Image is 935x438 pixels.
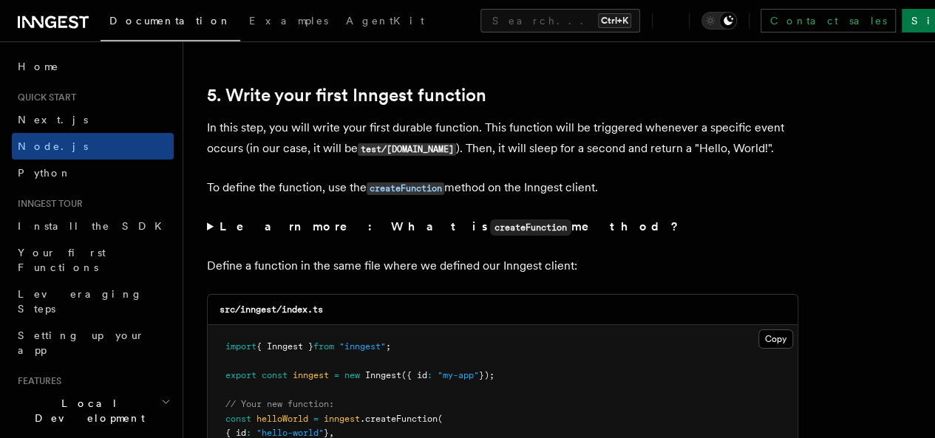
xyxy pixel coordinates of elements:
[207,256,798,276] p: Define a function in the same file where we defined our Inngest client:
[18,220,171,232] span: Install the SDK
[220,219,681,233] strong: Learn more: What is method?
[12,53,174,80] a: Home
[479,370,494,380] span: });
[334,370,339,380] span: =
[225,399,334,409] span: // Your new function:
[18,288,143,315] span: Leveraging Steps
[346,15,424,27] span: AgentKit
[220,304,323,315] code: src/inngest/index.ts
[293,370,329,380] span: inngest
[367,182,444,195] code: createFunction
[313,341,334,352] span: from
[18,114,88,126] span: Next.js
[360,414,438,424] span: .createFunction
[701,12,737,30] button: Toggle dark mode
[225,428,246,438] span: { id
[225,341,256,352] span: import
[758,329,793,349] button: Copy
[12,322,174,363] a: Setting up your app
[337,4,433,40] a: AgentKit
[207,85,486,106] a: 5. Write your first Inngest function
[207,216,798,238] summary: Learn more: What iscreateFunctionmethod?
[339,341,386,352] span: "inngest"
[225,370,256,380] span: export
[358,143,456,156] code: test/[DOMAIN_NAME]
[246,428,251,438] span: :
[101,4,240,41] a: Documentation
[427,370,432,380] span: :
[438,414,443,424] span: (
[256,428,324,438] span: "hello-world"
[12,133,174,160] a: Node.js
[225,414,251,424] span: const
[401,370,427,380] span: ({ id
[367,180,444,194] a: createFunction
[12,92,76,103] span: Quick start
[240,4,337,40] a: Examples
[109,15,231,27] span: Documentation
[12,239,174,281] a: Your first Functions
[490,219,571,236] code: createFunction
[18,167,72,179] span: Python
[12,281,174,322] a: Leveraging Steps
[324,414,360,424] span: inngest
[598,13,631,28] kbd: Ctrl+K
[12,198,83,210] span: Inngest tour
[12,375,61,387] span: Features
[18,59,59,74] span: Home
[18,140,88,152] span: Node.js
[386,341,391,352] span: ;
[207,117,798,160] p: In this step, you will write your first durable function. This function will be triggered wheneve...
[12,160,174,186] a: Python
[256,414,308,424] span: helloWorld
[262,370,288,380] span: const
[18,329,145,356] span: Setting up your app
[256,341,313,352] span: { Inngest }
[12,396,161,425] span: Local Development
[12,390,174,431] button: Local Development
[12,106,174,133] a: Next.js
[480,9,640,32] button: Search...Ctrl+K
[761,9,896,32] a: Contact sales
[344,370,360,380] span: new
[18,247,106,273] span: Your first Functions
[313,414,319,424] span: =
[329,428,334,438] span: ,
[365,370,401,380] span: Inngest
[324,428,329,438] span: }
[438,370,479,380] span: "my-app"
[207,177,798,199] p: To define the function, use the method on the Inngest client.
[249,15,328,27] span: Examples
[12,213,174,239] a: Install the SDK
